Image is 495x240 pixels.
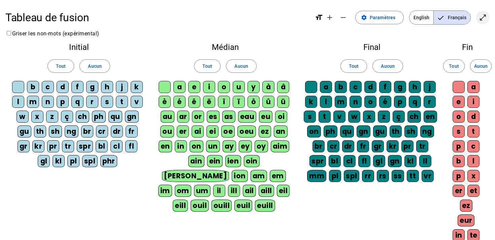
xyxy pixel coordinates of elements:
div: a [467,81,480,93]
div: euil [234,200,252,212]
div: j [116,81,128,93]
div: b [335,81,347,93]
div: i [203,81,215,93]
div: pr [47,140,59,152]
div: w [16,111,29,123]
div: o [453,111,465,123]
div: phr [100,155,118,167]
button: Paramètres [355,11,404,24]
div: t [467,125,480,138]
div: mm [307,170,326,182]
span: Tout [202,62,212,70]
div: on [307,125,321,138]
div: k [131,81,143,93]
div: euill [255,200,275,212]
div: l [320,96,332,108]
div: gu [373,125,387,138]
div: es [207,111,220,123]
div: gr [372,140,384,152]
div: d [467,111,480,123]
div: t [319,111,331,123]
div: eur [458,214,474,227]
button: Tout [47,59,74,73]
mat-button-toggle-group: Language selection [409,10,471,25]
div: au [161,111,174,123]
div: pl [67,155,79,167]
div: p [57,96,69,108]
div: ay [223,140,236,152]
div: qu [340,125,354,138]
div: fr [357,140,369,152]
div: tr [416,140,428,152]
div: û [262,96,274,108]
div: bl [96,140,108,152]
div: an [274,125,288,138]
div: à [262,81,274,93]
div: c [350,81,362,93]
div: o [218,81,230,93]
div: u [233,81,245,93]
div: cr [327,140,339,152]
button: Aucun [79,59,110,73]
div: ç [61,111,73,123]
div: gu [18,125,31,138]
div: ill [228,185,240,197]
div: cl [110,140,123,152]
div: et [467,185,480,197]
div: ss [392,170,404,182]
div: s [304,111,316,123]
div: eu [259,111,272,123]
div: ey [239,140,252,152]
div: kr [387,140,399,152]
div: k [305,96,317,108]
div: om [175,185,191,197]
div: er [177,125,189,138]
button: Aucun [372,59,403,73]
div: gr [18,140,30,152]
div: ll [419,155,431,167]
div: kr [32,140,44,152]
div: a [173,81,186,93]
div: r [424,96,436,108]
label: Griser les non-mots (expérimental) [5,30,99,37]
div: y [247,81,260,93]
div: eill [173,200,188,212]
div: ail [243,185,256,197]
div: d [57,81,69,93]
div: on [190,140,203,152]
div: im [158,185,172,197]
div: [PERSON_NAME] [162,170,229,182]
h2: Médian [158,43,293,51]
div: em [270,170,286,182]
div: spr [77,140,93,152]
div: gn [125,111,139,123]
mat-icon: add [326,13,334,22]
div: m [27,96,39,108]
div: tr [62,140,74,152]
div: î [218,96,230,108]
div: bl [329,155,341,167]
div: ouil [191,200,209,212]
div: c [42,81,54,93]
div: ar [177,111,189,123]
div: dr [111,125,123,138]
div: aill [259,185,274,197]
button: Entrer en plein écran [476,11,490,24]
div: o [364,96,376,108]
div: w [348,111,360,123]
span: Tout [449,62,459,70]
div: h [101,81,113,93]
div: f [379,81,391,93]
div: l [467,155,480,167]
div: é [379,96,391,108]
div: cr [96,125,108,138]
div: cl [343,155,356,167]
div: e [188,81,200,93]
div: ei [206,125,219,138]
div: en [159,140,172,152]
div: t [116,96,128,108]
div: ouill [211,200,232,212]
div: rr [362,170,374,182]
div: p [394,96,406,108]
div: gn [388,155,402,167]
